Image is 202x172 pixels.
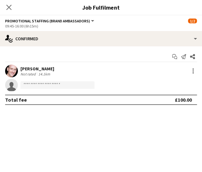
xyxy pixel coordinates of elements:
[188,19,197,23] span: 1/2
[20,66,54,72] div: [PERSON_NAME]
[5,19,95,23] button: Promotional Staffing (Brand Ambassadors)
[37,72,51,76] div: 14.1km
[175,97,192,103] div: £100.00
[5,97,27,103] div: Total fee
[5,19,90,23] span: Promotional Staffing (Brand Ambassadors)
[5,24,197,28] div: 09:45-16:00 (6h15m)
[20,72,37,76] div: Not rated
